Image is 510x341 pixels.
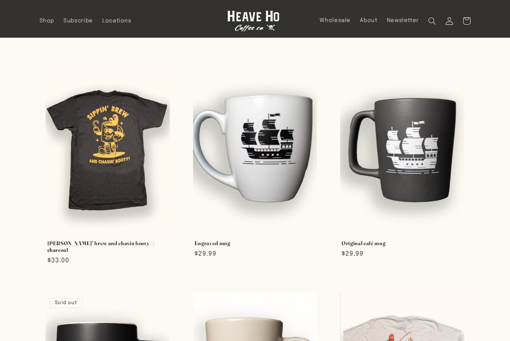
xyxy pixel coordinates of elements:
span: Wholesale [320,17,351,24]
span: Subscribe [63,18,93,25]
span: About [360,17,377,24]
span: Locations [102,18,131,25]
a: Original café mug [342,240,463,247]
a: Engraved mug [195,240,315,247]
a: Subscribe [59,13,98,29]
a: Newsletter [382,12,424,29]
a: [PERSON_NAME]' brew and chasin booty // charcoal [47,240,168,254]
a: Locations [97,13,136,29]
a: About [355,12,382,29]
span: Shop [40,18,55,25]
a: Wholesale [315,12,355,29]
span: Newsletter [387,17,419,24]
a: Shop [35,13,59,29]
img: Heave Ho Coffee Co [227,10,280,32]
summary: Search [424,12,441,29]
